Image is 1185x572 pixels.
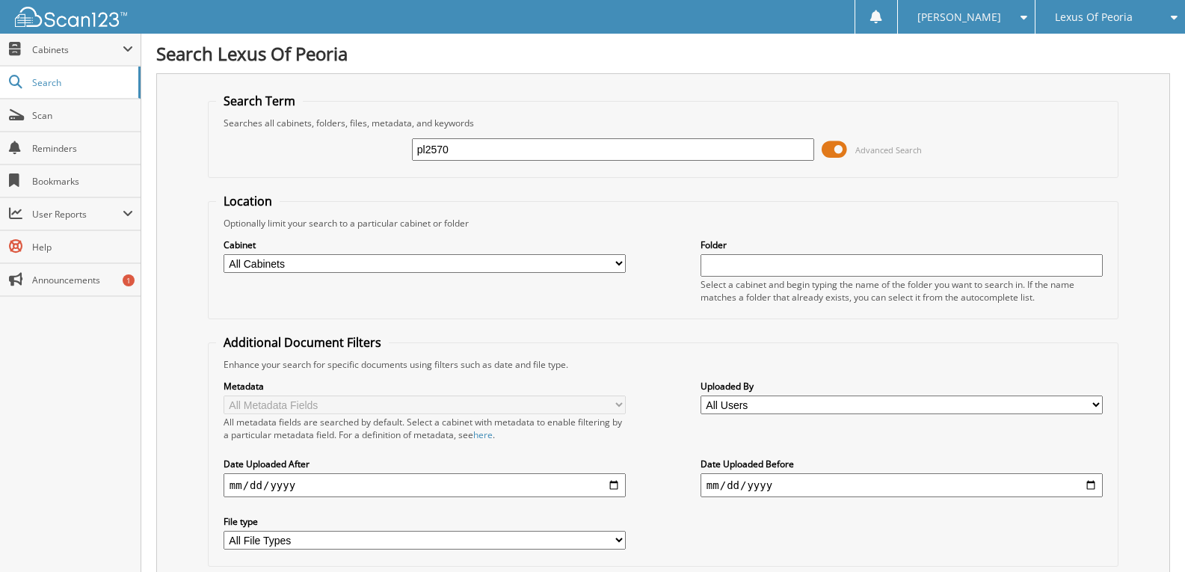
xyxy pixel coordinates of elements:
[32,142,133,155] span: Reminders
[224,416,626,441] div: All metadata fields are searched by default. Select a cabinet with metadata to enable filtering b...
[216,117,1110,129] div: Searches all cabinets, folders, files, metadata, and keywords
[701,458,1103,470] label: Date Uploaded Before
[917,13,1001,22] span: [PERSON_NAME]
[32,241,133,253] span: Help
[15,7,127,27] img: scan123-logo-white.svg
[224,239,626,251] label: Cabinet
[216,334,389,351] legend: Additional Document Filters
[224,473,626,497] input: start
[216,358,1110,371] div: Enhance your search for specific documents using filters such as date and file type.
[701,473,1103,497] input: end
[701,278,1103,304] div: Select a cabinet and begin typing the name of the folder you want to search in. If the name match...
[216,217,1110,230] div: Optionally limit your search to a particular cabinet or folder
[123,274,135,286] div: 1
[216,193,280,209] legend: Location
[32,109,133,122] span: Scan
[1110,500,1185,572] iframe: Chat Widget
[32,43,123,56] span: Cabinets
[855,144,922,156] span: Advanced Search
[32,76,131,89] span: Search
[32,274,133,286] span: Announcements
[32,175,133,188] span: Bookmarks
[216,93,303,109] legend: Search Term
[32,208,123,221] span: User Reports
[224,515,626,528] label: File type
[473,428,493,441] a: here
[224,380,626,393] label: Metadata
[701,239,1103,251] label: Folder
[224,458,626,470] label: Date Uploaded After
[1055,13,1133,22] span: Lexus Of Peoria
[701,380,1103,393] label: Uploaded By
[156,41,1170,66] h1: Search Lexus Of Peoria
